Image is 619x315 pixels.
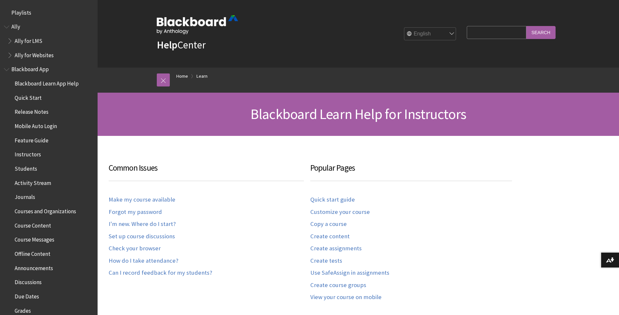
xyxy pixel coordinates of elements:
[15,305,31,314] span: Grades
[15,107,48,115] span: Release Notes
[310,233,350,240] a: Create content
[404,28,456,41] select: Site Language Selector
[109,162,304,181] h3: Common Issues
[15,277,42,285] span: Discussions
[4,21,94,61] nav: Book outline for Anthology Ally Help
[196,72,208,80] a: Learn
[310,196,355,203] a: Quick start guide
[11,7,31,16] span: Playlists
[157,38,206,51] a: HelpCenter
[15,92,42,101] span: Quick Start
[15,149,41,158] span: Instructors
[15,177,51,186] span: Activity Stream
[15,291,39,300] span: Due Dates
[15,206,76,215] span: Courses and Organizations
[15,78,79,87] span: Blackboard Learn App Help
[11,21,20,30] span: Ally
[109,233,175,240] a: Set up course discussions
[109,257,178,265] a: How do I take attendance?
[157,15,238,34] img: Blackboard by Anthology
[526,26,556,39] input: Search
[310,269,389,277] a: Use SafeAssign in assignments
[310,162,512,181] h3: Popular Pages
[310,282,366,289] a: Create course groups
[310,294,382,301] a: View your course on mobile
[109,269,212,277] a: Can I record feedback for my students?
[310,208,370,216] a: Customize your course
[4,7,94,18] nav: Book outline for Playlists
[157,38,177,51] strong: Help
[310,220,347,228] a: Copy a course
[109,220,176,228] a: I'm new. Where do I start?
[15,35,42,44] span: Ally for LMS
[15,248,50,257] span: Offline Content
[11,64,49,73] span: Blackboard App
[15,192,35,201] span: Journals
[109,245,161,252] a: Check your browser
[109,196,175,203] a: Make my course available
[15,220,51,229] span: Course Content
[15,135,48,144] span: Feature Guide
[15,263,53,271] span: Announcements
[250,105,466,123] span: Blackboard Learn Help for Instructors
[15,234,54,243] span: Course Messages
[310,257,342,265] a: Create tests
[310,245,362,252] a: Create assignments
[176,72,188,80] a: Home
[15,163,37,172] span: Students
[109,208,162,216] a: Forgot my password
[15,50,54,59] span: Ally for Websites
[15,121,57,129] span: Mobile Auto Login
